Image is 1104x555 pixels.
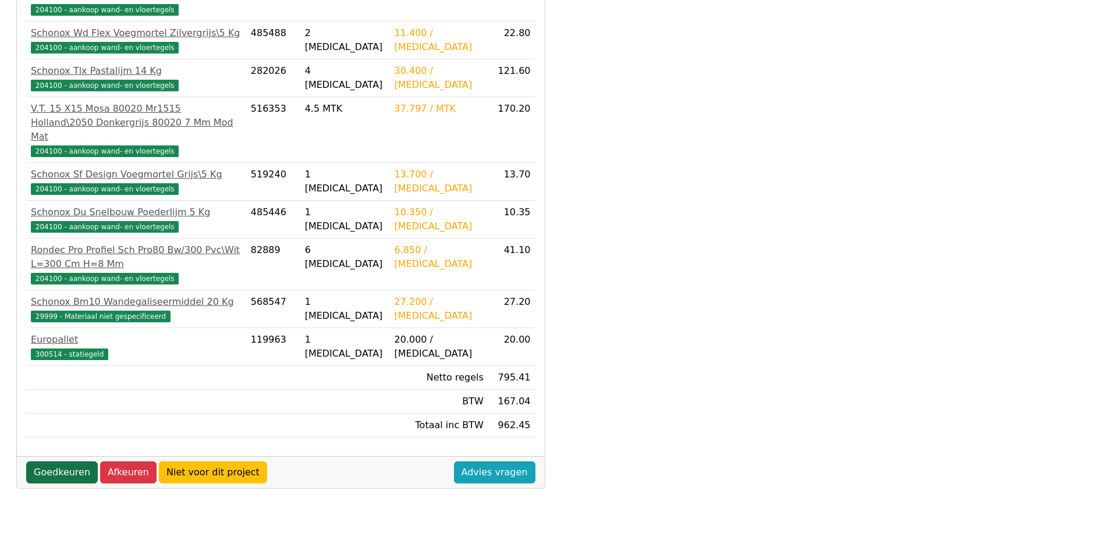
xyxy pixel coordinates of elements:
[31,145,179,157] span: 204100 - aankoop wand- en vloertegels
[31,42,179,54] span: 204100 - aankoop wand- en vloertegels
[488,414,535,437] td: 962.45
[246,201,300,239] td: 485446
[488,239,535,290] td: 41.10
[395,26,484,54] div: 11.400 / [MEDICAL_DATA]
[31,273,179,284] span: 204100 - aankoop wand- en vloertegels
[31,311,171,322] span: 29999 - Materiaal niet gespecificeerd
[305,295,385,323] div: 1 [MEDICAL_DATA]
[454,461,535,483] a: Advies vragen
[390,390,488,414] td: BTW
[305,26,385,54] div: 2 [MEDICAL_DATA]
[31,333,242,347] div: Europallet
[305,205,385,233] div: 1 [MEDICAL_DATA]
[305,102,385,116] div: 4.5 MTK
[246,163,300,201] td: 519240
[31,64,242,92] a: Schonox Tlx Pastalijm 14 Kg204100 - aankoop wand- en vloertegels
[488,290,535,328] td: 27.20
[488,366,535,390] td: 795.41
[488,201,535,239] td: 10.35
[305,333,385,361] div: 1 [MEDICAL_DATA]
[31,26,242,54] a: Schonox Wd Flex Voegmortel Zilvergrijs\5 Kg204100 - aankoop wand- en vloertegels
[31,26,242,40] div: Schonox Wd Flex Voegmortel Zilvergrijs\5 Kg
[31,168,242,182] div: Schonox Sf Design Voegmortel Grijs\5 Kg
[100,461,157,483] a: Afkeuren
[395,333,484,361] div: 20.000 / [MEDICAL_DATA]
[246,290,300,328] td: 568547
[395,243,484,271] div: 6.850 / [MEDICAL_DATA]
[31,243,242,285] a: Rondec Pro Profiel Sch Pro80 Bw/300 Pvc\Wit L=300 Cm H=8 Mm204100 - aankoop wand- en vloertegels
[488,390,535,414] td: 167.04
[31,102,242,144] div: V.T. 15 X15 Mosa 80020 Mr1515 Holland\2050 Donkergrijs 80020 7 Mm Mod Mat
[31,295,242,309] div: Schonox Bm10 Wandegaliseermiddel 20 Kg
[488,22,535,59] td: 22.80
[31,205,242,219] div: Schonox Du Snelbouw Poederlijm 5 Kg
[31,333,242,361] a: Europallet300514 - statiegeld
[395,168,484,195] div: 13.700 / [MEDICAL_DATA]
[488,163,535,201] td: 13.70
[31,221,179,233] span: 204100 - aankoop wand- en vloertegels
[31,205,242,233] a: Schonox Du Snelbouw Poederlijm 5 Kg204100 - aankoop wand- en vloertegels
[31,102,242,158] a: V.T. 15 X15 Mosa 80020 Mr1515 Holland\2050 Donkergrijs 80020 7 Mm Mod Mat204100 - aankoop wand- e...
[305,64,385,92] div: 4 [MEDICAL_DATA]
[31,168,242,195] a: Schonox Sf Design Voegmortel Grijs\5 Kg204100 - aankoop wand- en vloertegels
[395,295,484,323] div: 27.200 / [MEDICAL_DATA]
[395,102,484,116] div: 37.797 / MTK
[305,243,385,271] div: 6 [MEDICAL_DATA]
[390,366,488,390] td: Netto regels
[246,97,300,163] td: 516353
[31,80,179,91] span: 204100 - aankoop wand- en vloertegels
[31,348,108,360] span: 300514 - statiegeld
[31,243,242,271] div: Rondec Pro Profiel Sch Pro80 Bw/300 Pvc\Wit L=300 Cm H=8 Mm
[31,183,179,195] span: 204100 - aankoop wand- en vloertegels
[31,295,242,323] a: Schonox Bm10 Wandegaliseermiddel 20 Kg29999 - Materiaal niet gespecificeerd
[31,64,242,78] div: Schonox Tlx Pastalijm 14 Kg
[246,239,300,290] td: 82889
[246,328,300,366] td: 119963
[488,97,535,163] td: 170.20
[395,205,484,233] div: 10.350 / [MEDICAL_DATA]
[246,59,300,97] td: 282026
[488,59,535,97] td: 121.60
[395,64,484,92] div: 30.400 / [MEDICAL_DATA]
[26,461,98,483] a: Goedkeuren
[488,328,535,366] td: 20.00
[305,168,385,195] div: 1 [MEDICAL_DATA]
[390,414,488,437] td: Totaal inc BTW
[31,4,179,16] span: 204100 - aankoop wand- en vloertegels
[246,22,300,59] td: 485488
[159,461,267,483] a: Niet voor dit project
